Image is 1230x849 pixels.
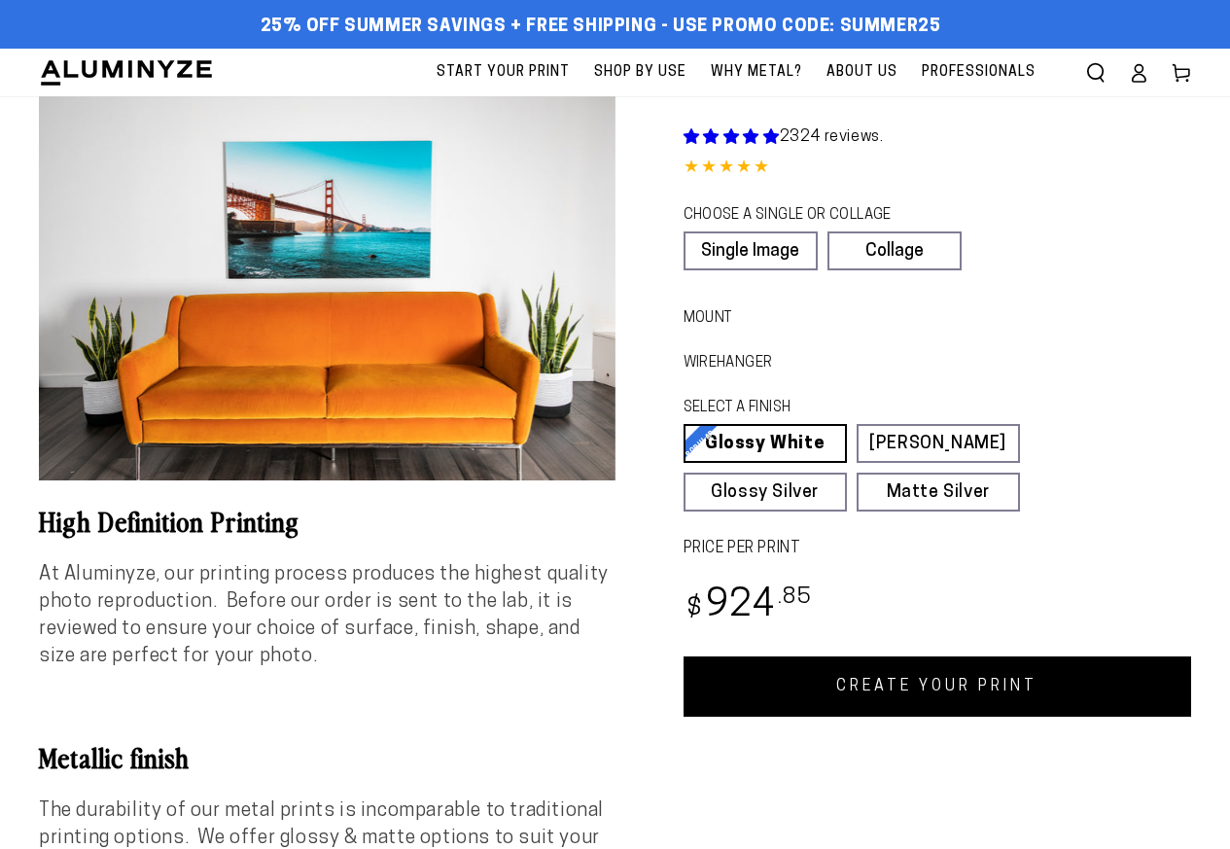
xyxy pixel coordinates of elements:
span: Start Your Print [437,60,570,85]
a: Single Image [684,231,818,270]
bdi: 924 [684,587,813,625]
img: Aluminyze [39,58,214,88]
span: $ [686,596,703,622]
b: High Definition Printing [39,502,299,539]
legend: WireHanger [684,353,738,374]
a: About Us [817,49,907,96]
label: PRICE PER PRINT [684,538,1192,560]
b: Metallic finish [39,738,190,775]
span: Why Metal? [711,60,802,85]
span: Shop By Use [594,60,686,85]
a: Glossy White [684,424,847,463]
a: Matte Silver [857,473,1020,512]
span: At Aluminyze, our printing process produces the highest quality photo reproduction. Before our or... [39,565,609,666]
legend: Mount [684,308,714,330]
legend: SELECT A FINISH [684,398,981,419]
a: [PERSON_NAME] [857,424,1020,463]
legend: CHOOSE A SINGLE OR COLLAGE [684,205,943,227]
sup: .85 [778,586,813,609]
div: 4.85 out of 5.0 stars [684,155,1192,183]
span: About Us [826,60,897,85]
a: Shop By Use [584,49,696,96]
a: Start Your Print [427,49,580,96]
span: 25% off Summer Savings + Free Shipping - Use Promo Code: SUMMER25 [261,17,941,38]
a: Collage [827,231,962,270]
summary: Search our site [1074,52,1117,94]
span: Professionals [922,60,1036,85]
a: Professionals [912,49,1045,96]
media-gallery: Gallery Viewer [39,96,615,480]
a: Why Metal? [701,49,812,96]
a: CREATE YOUR PRINT [684,656,1192,717]
a: Glossy Silver [684,473,847,512]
